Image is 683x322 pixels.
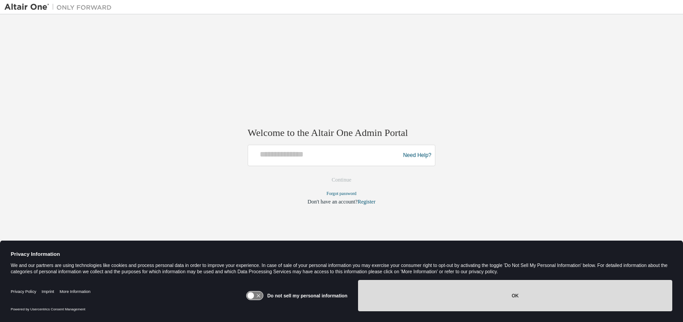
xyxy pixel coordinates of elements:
h2: Welcome to the Altair One Admin Portal [248,127,435,139]
a: Need Help? [403,155,431,156]
a: Forgot password [327,191,357,196]
a: Register [358,199,375,205]
img: Altair One [4,3,116,12]
span: Don't have an account? [308,199,358,205]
